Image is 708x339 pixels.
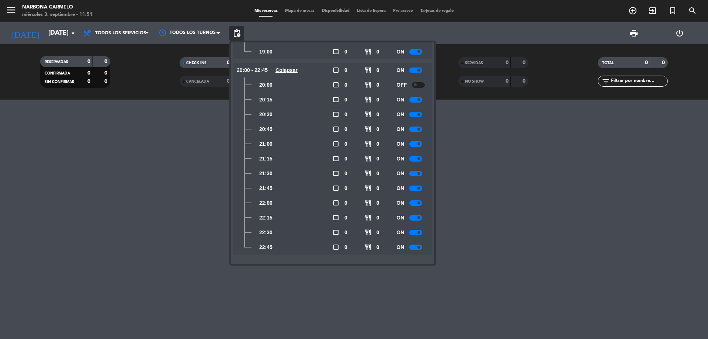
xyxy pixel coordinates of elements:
[344,66,347,75] span: 0
[344,155,347,163] span: 0
[333,96,339,103] span: check_box_outline_blank
[396,81,407,89] span: OFF
[227,60,230,65] strong: 0
[365,229,371,236] span: restaurant
[344,125,347,134] span: 0
[69,29,77,38] i: arrow_drop_down
[396,110,404,119] span: ON
[629,29,638,38] span: print
[376,243,379,252] span: 0
[365,185,371,191] span: restaurant
[104,79,109,84] strong: 0
[344,243,347,252] span: 0
[668,6,677,15] i: turned_in_not
[396,155,404,163] span: ON
[259,140,273,148] span: 21:00
[396,199,404,207] span: ON
[365,214,371,221] span: restaurant
[417,9,458,13] span: Tarjetas de regalo
[45,60,68,64] span: RESERVADAS
[22,11,93,18] div: miércoles 3. septiembre - 11:51
[87,79,90,84] strong: 0
[333,48,339,55] span: check_box_outline_blank
[333,155,339,162] span: check_box_outline_blank
[45,72,70,75] span: CONFIRMADA
[365,67,371,73] span: restaurant
[104,59,109,64] strong: 0
[365,244,371,250] span: restaurant
[259,125,273,134] span: 20:45
[259,96,273,104] span: 20:15
[365,126,371,132] span: restaurant
[628,6,637,15] i: add_circle_outline
[6,4,17,18] button: menu
[376,125,379,134] span: 0
[396,96,404,104] span: ON
[376,48,379,56] span: 0
[523,60,527,65] strong: 0
[333,141,339,147] span: check_box_outline_blank
[396,243,404,252] span: ON
[344,199,347,207] span: 0
[688,6,697,15] i: search
[344,96,347,104] span: 0
[186,80,209,83] span: CANCELADA
[344,140,347,148] span: 0
[104,70,109,76] strong: 0
[365,170,371,177] span: restaurant
[662,60,666,65] strong: 0
[602,61,614,65] span: TOTAL
[344,228,347,237] span: 0
[227,79,230,84] strong: 0
[344,110,347,119] span: 0
[465,80,484,83] span: NO SHOW
[648,6,657,15] i: exit_to_app
[376,140,379,148] span: 0
[232,29,241,38] span: pending_actions
[333,126,339,132] span: check_box_outline_blank
[45,80,74,84] span: SIN CONFIRMAR
[376,110,379,119] span: 0
[6,25,45,41] i: [DATE]
[396,66,404,75] span: ON
[275,67,298,73] u: Colapsar
[344,81,347,89] span: 0
[376,155,379,163] span: 0
[87,70,90,76] strong: 0
[506,79,509,84] strong: 0
[344,184,347,193] span: 0
[365,200,371,206] span: restaurant
[376,228,379,237] span: 0
[376,184,379,193] span: 0
[396,140,404,148] span: ON
[344,169,347,178] span: 0
[259,228,273,237] span: 22:30
[318,9,353,13] span: Disponibilidad
[376,81,379,89] span: 0
[259,184,273,193] span: 21:45
[333,111,339,118] span: check_box_outline_blank
[601,77,610,86] i: filter_list
[259,169,273,178] span: 21:30
[344,214,347,222] span: 0
[675,29,684,38] i: power_settings_new
[365,141,371,147] span: restaurant
[389,9,417,13] span: Pre-acceso
[95,31,146,36] span: Todos los servicios
[259,199,273,207] span: 22:00
[333,200,339,206] span: check_box_outline_blank
[376,199,379,207] span: 0
[333,229,339,236] span: check_box_outline_blank
[333,244,339,250] span: check_box_outline_blank
[344,48,347,56] span: 0
[251,9,281,13] span: Mis reservas
[259,243,273,252] span: 22:45
[657,22,702,44] div: LOG OUT
[333,82,339,88] span: check_box_outline_blank
[376,169,379,178] span: 0
[610,77,667,85] input: Filtrar por nombre...
[396,214,404,222] span: ON
[365,82,371,88] span: restaurant
[259,48,273,56] span: 19:00
[396,169,404,178] span: ON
